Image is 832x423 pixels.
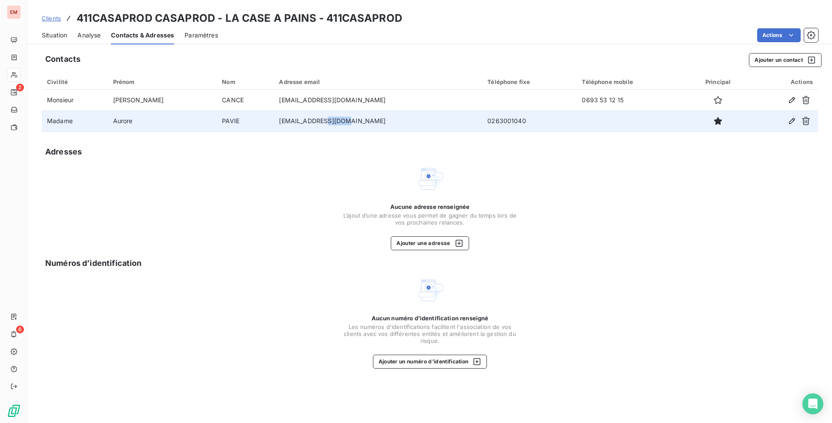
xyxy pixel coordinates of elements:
[185,31,218,40] span: Paramètres
[482,111,577,131] td: 0263001040
[274,90,482,111] td: [EMAIL_ADDRESS][DOMAIN_NAME]
[373,355,487,369] button: Ajouter un numéro d’identification
[47,78,103,85] div: Civilité
[108,111,217,131] td: Aurore
[77,31,101,40] span: Analyse
[487,78,571,85] div: Téléphone fixe
[391,236,469,250] button: Ajouter une adresse
[42,15,61,22] span: Clients
[343,323,517,344] span: Les numéros d'identifications facilitent l'association de vos clients avec vos différentes entité...
[343,212,517,226] span: L’ajout d’une adresse vous permet de gagner du temps lors de vos prochaines relances.
[42,90,108,111] td: Monsieur
[16,326,24,333] span: 6
[217,111,274,131] td: PAVIE
[45,257,142,269] h5: Numéros d’identification
[390,203,470,210] span: Aucune adresse renseignée
[416,276,444,304] img: Empty state
[77,10,402,26] h3: 411CASAPROD CASAPROD - LA CASE A PAINS - 411CASAPROD
[222,78,268,85] div: Nom
[691,78,745,85] div: Principal
[7,5,21,19] div: EM
[45,53,81,65] h5: Contacts
[274,111,482,131] td: [EMAIL_ADDRESS][DOMAIN_NAME]
[111,31,174,40] span: Contacts & Adresses
[45,146,82,158] h5: Adresses
[16,84,24,91] span: 2
[577,90,686,111] td: 0693 53 12 15
[802,393,823,414] div: Open Intercom Messenger
[217,90,274,111] td: CANCE
[757,28,801,42] button: Actions
[279,78,477,85] div: Adresse email
[42,14,61,23] a: Clients
[755,78,813,85] div: Actions
[416,165,444,193] img: Empty state
[42,31,67,40] span: Situation
[42,111,108,131] td: Madame
[108,90,217,111] td: [PERSON_NAME]
[7,404,21,418] img: Logo LeanPay
[113,78,212,85] div: Prénom
[749,53,822,67] button: Ajouter un contact
[372,315,489,322] span: Aucun numéro d’identification renseigné
[582,78,681,85] div: Téléphone mobile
